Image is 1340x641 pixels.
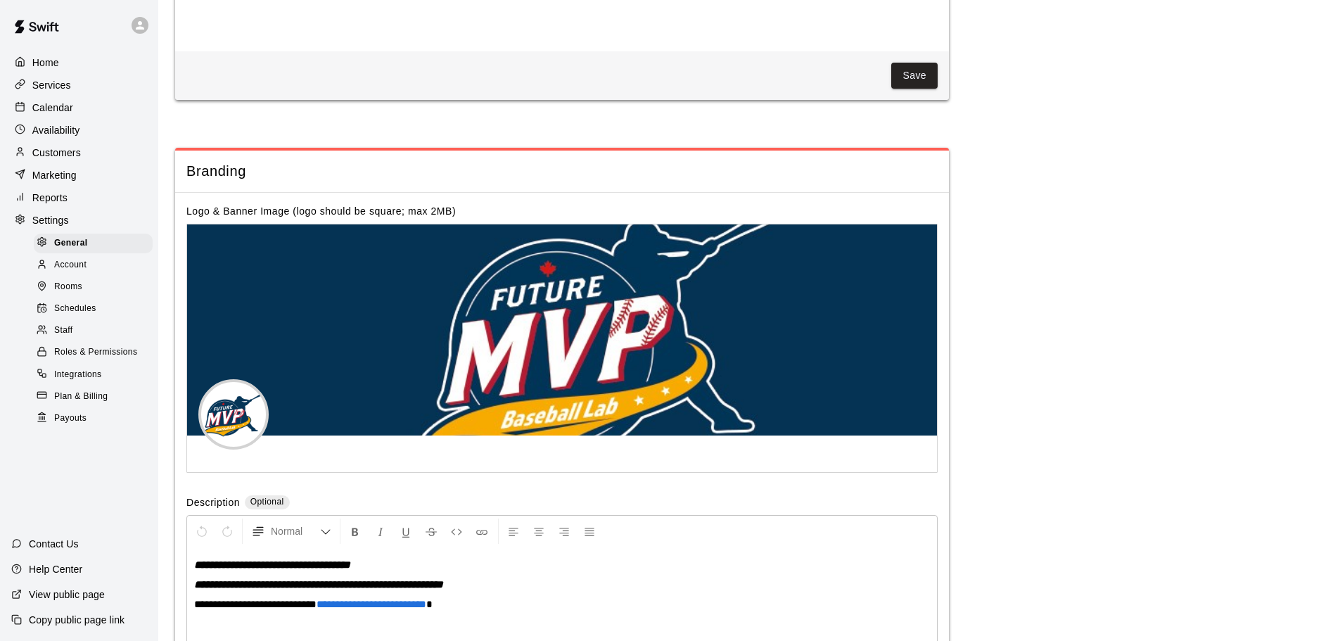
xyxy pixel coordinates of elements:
[245,519,337,544] button: Formatting Options
[34,342,158,364] a: Roles & Permissions
[11,165,147,186] a: Marketing
[11,210,147,231] a: Settings
[186,205,456,217] label: Logo & Banner Image (logo should be square; max 2MB)
[29,588,105,602] p: View public page
[34,298,158,320] a: Schedules
[186,495,240,512] label: Description
[271,524,320,538] span: Normal
[11,97,147,118] a: Calendar
[29,537,79,551] p: Contact Us
[34,277,158,298] a: Rooms
[32,123,80,137] p: Availability
[54,302,96,316] span: Schedules
[34,407,158,429] a: Payouts
[11,187,147,208] a: Reports
[250,497,284,507] span: Optional
[34,320,158,342] a: Staff
[54,236,88,250] span: General
[34,343,153,362] div: Roles & Permissions
[34,299,153,319] div: Schedules
[34,409,153,429] div: Payouts
[54,324,72,338] span: Staff
[54,258,87,272] span: Account
[34,386,158,407] a: Plan & Billing
[54,368,102,382] span: Integrations
[32,191,68,205] p: Reports
[32,78,71,92] p: Services
[11,52,147,73] a: Home
[527,519,551,544] button: Center Align
[32,56,59,70] p: Home
[54,390,108,404] span: Plan & Billing
[11,75,147,96] a: Services
[32,213,69,227] p: Settings
[32,146,81,160] p: Customers
[343,519,367,544] button: Format Bold
[578,519,601,544] button: Justify Align
[215,519,239,544] button: Redo
[32,101,73,115] p: Calendar
[891,63,938,89] button: Save
[34,234,153,253] div: General
[445,519,468,544] button: Insert Code
[34,232,158,254] a: General
[11,142,147,163] a: Customers
[29,562,82,576] p: Help Center
[190,519,214,544] button: Undo
[470,519,494,544] button: Insert Link
[552,519,576,544] button: Right Align
[502,519,525,544] button: Left Align
[11,120,147,141] a: Availability
[186,162,938,181] span: Branding
[34,321,153,341] div: Staff
[54,412,87,426] span: Payouts
[34,387,153,407] div: Plan & Billing
[419,519,443,544] button: Format Strikethrough
[32,168,77,182] p: Marketing
[34,277,153,297] div: Rooms
[54,345,137,360] span: Roles & Permissions
[34,364,158,386] a: Integrations
[394,519,418,544] button: Format Underline
[34,365,153,385] div: Integrations
[29,613,125,627] p: Copy public page link
[34,254,158,276] a: Account
[54,280,82,294] span: Rooms
[369,519,393,544] button: Format Italics
[34,255,153,275] div: Account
